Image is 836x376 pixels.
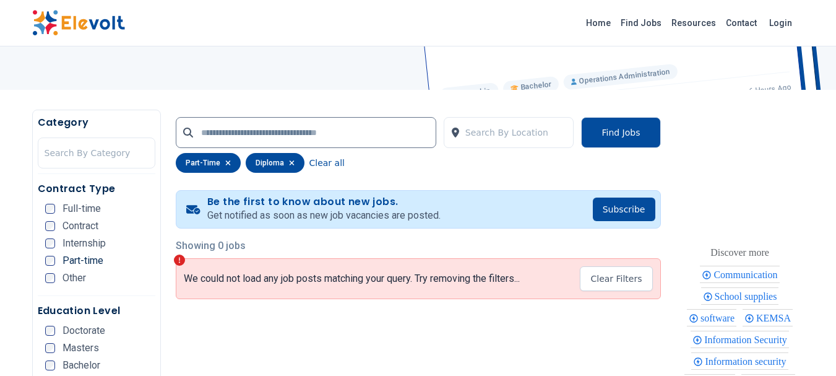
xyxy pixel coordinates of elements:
[32,10,125,36] img: Elevolt
[38,181,155,196] h5: Contract Type
[45,256,55,266] input: Part-time
[38,304,155,318] h5: Education Level
[715,291,781,302] span: School supplies
[246,153,304,173] div: diploma
[184,273,520,285] p: We could not load any job posts matching your query. Try removing the filters...
[176,153,241,173] div: part-time
[713,269,781,280] span: Communication
[581,117,660,148] button: Find Jobs
[743,309,793,326] div: KEMSA
[207,196,441,208] h4: Be the first to know about new jobs.
[62,273,86,283] span: Other
[176,238,661,253] p: Showing 0 jobs
[616,13,666,33] a: Find Jobs
[687,309,736,326] div: software
[774,317,836,376] iframe: Chat Widget
[666,13,721,33] a: Resources
[45,343,55,353] input: Masters
[45,238,55,248] input: Internship
[309,153,345,173] button: Clear all
[62,326,105,336] span: Doctorate
[45,221,55,231] input: Contract
[62,204,101,214] span: Full-time
[701,287,779,305] div: School supplies
[62,221,98,231] span: Contract
[45,273,55,283] input: Other
[593,198,655,221] button: Subscribe
[62,238,106,248] span: Internship
[700,313,738,323] span: software
[62,343,99,353] span: Masters
[721,13,762,33] a: Contact
[38,115,155,130] h5: Category
[580,266,652,291] button: Clear Filters
[691,331,789,348] div: Information Security
[762,11,799,35] a: Login
[705,356,790,367] span: Information security
[710,244,769,261] div: These are topics related to the article that might interest you
[207,208,441,223] p: Get notified as soon as new job vacancies are posted.
[756,313,795,323] span: KEMSA
[62,256,103,266] span: Part-time
[700,266,779,283] div: Communication
[581,13,616,33] a: Home
[62,361,100,370] span: Bachelor
[45,204,55,214] input: Full-time
[704,334,791,345] span: Information Security
[45,361,55,370] input: Bachelor
[691,352,788,370] div: Information security
[45,326,55,336] input: Doctorate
